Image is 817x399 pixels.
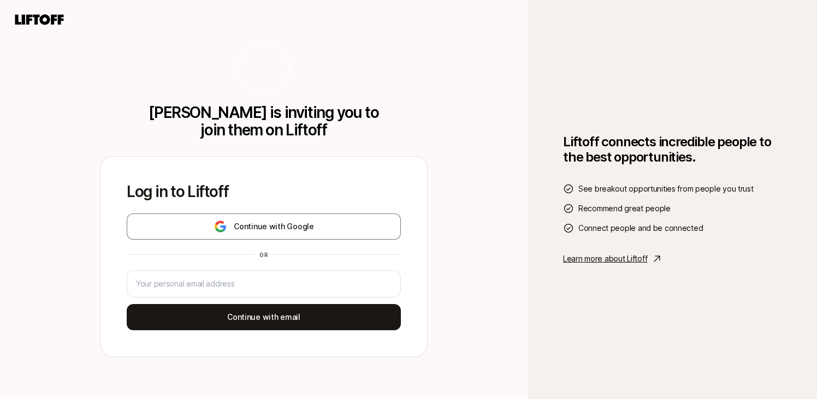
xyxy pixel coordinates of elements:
span: See breakout opportunities from people you trust [578,182,754,195]
span: Recommend great people [578,202,671,215]
button: Continue with Google [127,213,401,240]
h1: Liftoff connects incredible people to the best opportunities. [563,134,782,165]
input: Your personal email address [136,277,392,290]
p: Learn more about Liftoff [563,252,647,265]
p: [PERSON_NAME] is inviting you to join them on Liftoff [145,104,382,139]
div: or [255,251,273,259]
img: google-logo [214,220,227,233]
p: Log in to Liftoff [127,183,401,200]
button: Continue with email [127,304,401,330]
a: Learn more about Liftoff [563,252,782,265]
span: Connect people and be connected [578,222,703,235]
